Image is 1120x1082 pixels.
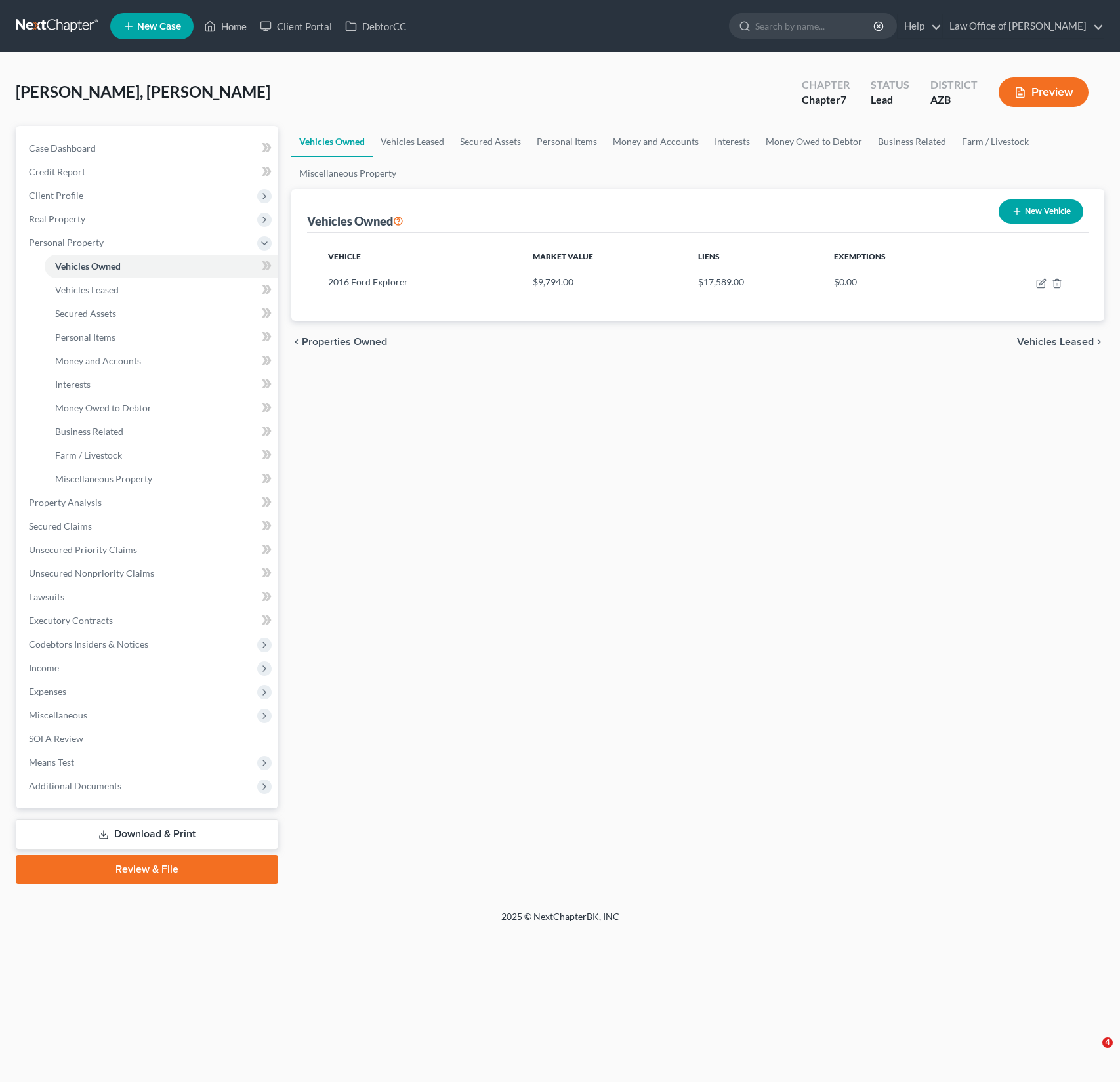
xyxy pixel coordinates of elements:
th: Vehicle [318,243,523,270]
div: 2025 © NextChapterBK, INC [186,910,934,934]
a: Money and Accounts [605,126,707,157]
a: Farm / Livestock [954,126,1037,157]
span: SOFA Review [29,733,83,744]
div: Lead [871,93,909,108]
span: Personal Property [29,237,104,248]
a: Credit Report [18,160,278,184]
button: Preview [999,77,1089,107]
span: Business Related [55,426,123,437]
span: Executory Contracts [29,615,113,626]
a: SOFA Review [18,727,278,751]
a: Money and Accounts [45,349,278,373]
div: Chapter [802,77,850,93]
a: Law Office of [PERSON_NAME] [943,14,1104,38]
span: Money Owed to Debtor [55,402,152,413]
span: Personal Items [55,331,115,343]
a: Money Owed to Debtor [45,396,278,420]
span: Means Test [29,757,74,768]
a: Executory Contracts [18,609,278,633]
span: Income [29,662,59,673]
a: Vehicles Leased [373,126,452,157]
a: Client Portal [253,14,339,38]
span: Real Property [29,213,85,224]
a: Secured Claims [18,514,278,538]
span: 7 [840,93,846,106]
div: District [930,77,978,93]
span: Lawsuits [29,591,64,602]
span: Money and Accounts [55,355,141,366]
button: chevron_left Properties Owned [291,337,387,347]
span: Codebtors Insiders & Notices [29,638,148,650]
a: Vehicles Leased [45,278,278,302]
span: Secured Claims [29,520,92,531]
div: AZB [930,93,978,108]
span: [PERSON_NAME], [PERSON_NAME] [16,82,270,101]
th: Liens [688,243,823,270]
button: New Vehicle [999,199,1083,224]
a: Secured Assets [452,126,529,157]
a: Property Analysis [18,491,278,514]
span: Vehicles Owned [55,260,121,272]
span: Vehicles Leased [1017,337,1094,347]
a: Secured Assets [45,302,278,325]
a: Home [197,14,253,38]
a: DebtorCC [339,14,413,38]
a: Interests [707,126,758,157]
a: Farm / Livestock [45,444,278,467]
a: Business Related [45,420,278,444]
i: chevron_right [1094,337,1104,347]
a: Case Dashboard [18,136,278,160]
button: Vehicles Leased chevron_right [1017,337,1104,347]
td: 2016 Ford Explorer [318,270,523,295]
a: Vehicles Owned [291,126,373,157]
a: Money Owed to Debtor [758,126,870,157]
a: Vehicles Owned [45,255,278,278]
a: Business Related [870,126,954,157]
span: Unsecured Priority Claims [29,544,137,555]
span: Expenses [29,686,66,697]
i: chevron_left [291,337,302,347]
a: Personal Items [45,325,278,349]
span: Case Dashboard [29,142,96,154]
span: Vehicles Leased [55,284,119,295]
span: Properties Owned [302,337,387,347]
a: Miscellaneous Property [45,467,278,491]
span: Unsecured Nonpriority Claims [29,568,154,579]
th: Exemptions [823,243,971,270]
div: Chapter [802,93,850,108]
td: $0.00 [823,270,971,295]
a: Download & Print [16,819,278,850]
a: Unsecured Priority Claims [18,538,278,562]
iframe: Intercom live chat [1075,1037,1107,1069]
span: 4 [1102,1037,1113,1048]
span: Interests [55,379,91,390]
div: Status [871,77,909,93]
span: Client Profile [29,190,83,201]
span: Secured Assets [55,308,116,319]
div: Vehicles Owned [307,213,404,229]
span: Miscellaneous [29,709,87,720]
a: Personal Items [529,126,605,157]
span: Property Analysis [29,497,102,508]
a: Lawsuits [18,585,278,609]
a: Miscellaneous Property [291,157,404,189]
span: Miscellaneous Property [55,473,152,484]
a: Help [898,14,942,38]
a: Interests [45,373,278,396]
td: $9,794.00 [522,270,688,295]
a: Unsecured Nonpriority Claims [18,562,278,585]
span: Credit Report [29,166,85,177]
span: Additional Documents [29,780,121,791]
td: $17,589.00 [688,270,823,295]
th: Market Value [522,243,688,270]
input: Search by name... [755,14,875,38]
span: New Case [137,22,181,31]
span: Farm / Livestock [55,449,122,461]
a: Review & File [16,855,278,884]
